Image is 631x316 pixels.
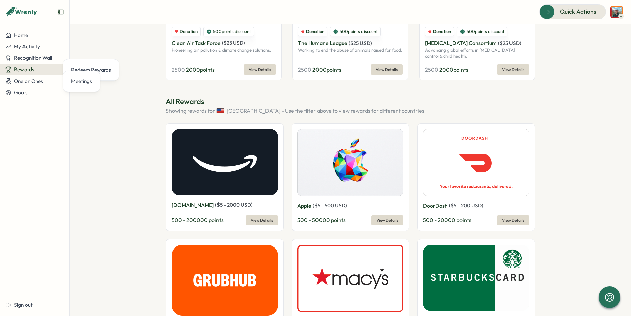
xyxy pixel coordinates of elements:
img: Grubhub [172,245,278,316]
div: 500 points discount [203,27,254,36]
a: Redeem Rewards [68,63,114,76]
p: Pioneering air pollution & climate change solutions. [172,47,276,53]
img: Emily Jablonski [610,6,623,18]
p: [DOMAIN_NAME] [172,201,214,209]
button: View Details [497,64,529,75]
span: View Details [502,216,524,225]
button: View Details [371,215,403,225]
span: ( $ 5 - 500 USD ) [313,202,347,209]
span: View Details [502,65,524,74]
div: 500 points discount [330,27,381,36]
span: Donation [180,29,198,35]
span: View Details [249,65,271,74]
span: One on Ones [14,78,43,84]
span: Recognition Wall [14,55,52,61]
div: 500 points discount [457,27,507,36]
span: ( $ 5 - 2000 USD ) [215,201,253,208]
span: 500 - 20000 points [423,217,471,223]
button: View Details [246,215,278,225]
div: Meetings [71,78,92,85]
span: View Details [251,216,273,225]
span: My Activity [14,43,40,50]
span: 2500 [298,66,311,73]
a: Meetings [68,75,95,88]
p: Advancing global efforts in [MEDICAL_DATA] control & child health. [425,47,529,59]
img: Amazon.com [172,129,278,195]
img: DoorDash [423,129,529,196]
span: Sign out [14,302,33,308]
span: ( $ 25 USD ) [349,40,372,46]
button: Expand sidebar [57,9,64,15]
p: DoorDash [423,201,448,210]
button: View Details [244,64,276,75]
p: Working to end the abuse of animals raised for food. [298,47,402,53]
span: 500 - 200000 points [172,217,224,223]
img: Macy's [297,245,404,312]
span: ( $ 25 USD ) [222,40,245,46]
span: 2500 [172,66,185,73]
span: Goals [14,89,28,96]
button: View Details [497,215,529,225]
img: Apple [297,129,404,196]
p: All Rewards [166,96,535,107]
span: 2000 points [186,66,215,73]
span: Home [14,32,28,38]
span: ( $ 5 - 200 USD ) [449,202,483,209]
span: 2500 [425,66,438,73]
span: Quick Actions [560,7,596,16]
span: - Use the filter above to view rewards for different countries [282,107,424,115]
div: Redeem Rewards [71,66,111,74]
span: Donation [306,29,324,35]
span: Donation [433,29,451,35]
span: Rewards [14,66,34,73]
p: The Humane League [298,39,347,47]
button: Quick Actions [539,4,606,19]
p: [MEDICAL_DATA] Consortium [425,39,497,47]
span: ( $ 25 USD ) [498,40,521,46]
span: 2000 points [439,66,468,73]
span: View Details [376,65,398,74]
p: Clean Air Task Force [172,39,221,47]
span: View Details [376,216,398,225]
p: Apple [297,201,311,210]
span: 2000 points [312,66,341,73]
span: Showing rewards for [166,107,215,115]
button: View Details [371,64,403,75]
img: United States [216,107,225,115]
img: Starbucks [423,245,529,311]
span: 500 - 50000 points [297,217,346,223]
span: [GEOGRAPHIC_DATA] [227,107,280,115]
